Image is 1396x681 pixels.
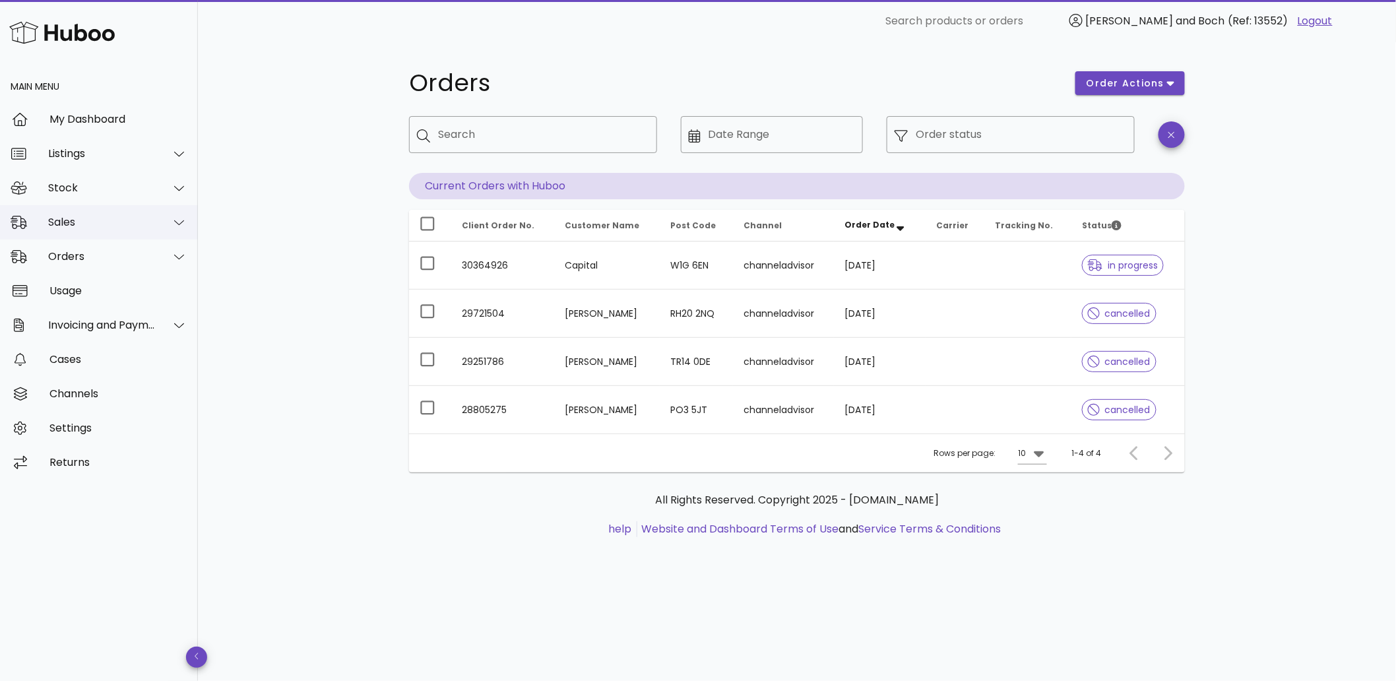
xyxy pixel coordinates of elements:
[936,220,968,231] span: Carrier
[462,220,534,231] span: Client Order No.
[409,71,1060,95] h1: Orders
[1228,13,1288,28] span: (Ref: 13552)
[844,219,895,230] span: Order Date
[451,290,554,338] td: 29721504
[934,434,1047,472] div: Rows per page:
[554,210,660,242] th: Customer Name
[733,210,834,242] th: Channel
[9,18,115,47] img: Huboo Logo
[554,242,660,290] td: Capital
[1018,447,1026,459] div: 10
[48,250,156,263] div: Orders
[1072,447,1102,459] div: 1-4 of 4
[733,242,834,290] td: channeladvisor
[1075,71,1185,95] button: order actions
[1086,13,1225,28] span: [PERSON_NAME] and Boch
[733,386,834,434] td: channeladvisor
[642,521,839,536] a: Website and Dashboard Terms of Use
[1082,220,1122,231] span: Status
[49,456,187,469] div: Returns
[1298,13,1333,29] a: Logout
[451,242,554,290] td: 30364926
[1088,405,1151,414] span: cancelled
[609,521,632,536] a: help
[1086,77,1165,90] span: order actions
[660,210,733,242] th: Post Code
[660,290,733,338] td: RH20 2NQ
[1018,443,1047,464] div: 10Rows per page:
[48,147,156,160] div: Listings
[1071,210,1185,242] th: Status
[409,173,1185,199] p: Current Orders with Huboo
[834,242,926,290] td: [DATE]
[554,338,660,386] td: [PERSON_NAME]
[834,290,926,338] td: [DATE]
[660,242,733,290] td: W1G 6EN
[49,353,187,366] div: Cases
[834,210,926,242] th: Order Date: Sorted descending. Activate to remove sorting.
[1088,261,1158,270] span: in progress
[48,181,156,194] div: Stock
[984,210,1071,242] th: Tracking No.
[744,220,782,231] span: Channel
[926,210,984,242] th: Carrier
[554,290,660,338] td: [PERSON_NAME]
[451,386,554,434] td: 28805275
[49,422,187,434] div: Settings
[660,386,733,434] td: PO3 5JT
[637,521,1001,537] li: and
[670,220,716,231] span: Post Code
[48,319,156,331] div: Invoicing and Payments
[834,386,926,434] td: [DATE]
[48,216,156,228] div: Sales
[1088,309,1151,318] span: cancelled
[49,113,187,125] div: My Dashboard
[834,338,926,386] td: [DATE]
[554,386,660,434] td: [PERSON_NAME]
[995,220,1053,231] span: Tracking No.
[49,284,187,297] div: Usage
[565,220,639,231] span: Customer Name
[733,338,834,386] td: channeladvisor
[420,492,1174,508] p: All Rights Reserved. Copyright 2025 - [DOMAIN_NAME]
[451,210,554,242] th: Client Order No.
[859,521,1001,536] a: Service Terms & Conditions
[49,387,187,400] div: Channels
[733,290,834,338] td: channeladvisor
[451,338,554,386] td: 29251786
[660,338,733,386] td: TR14 0DE
[1088,357,1151,366] span: cancelled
